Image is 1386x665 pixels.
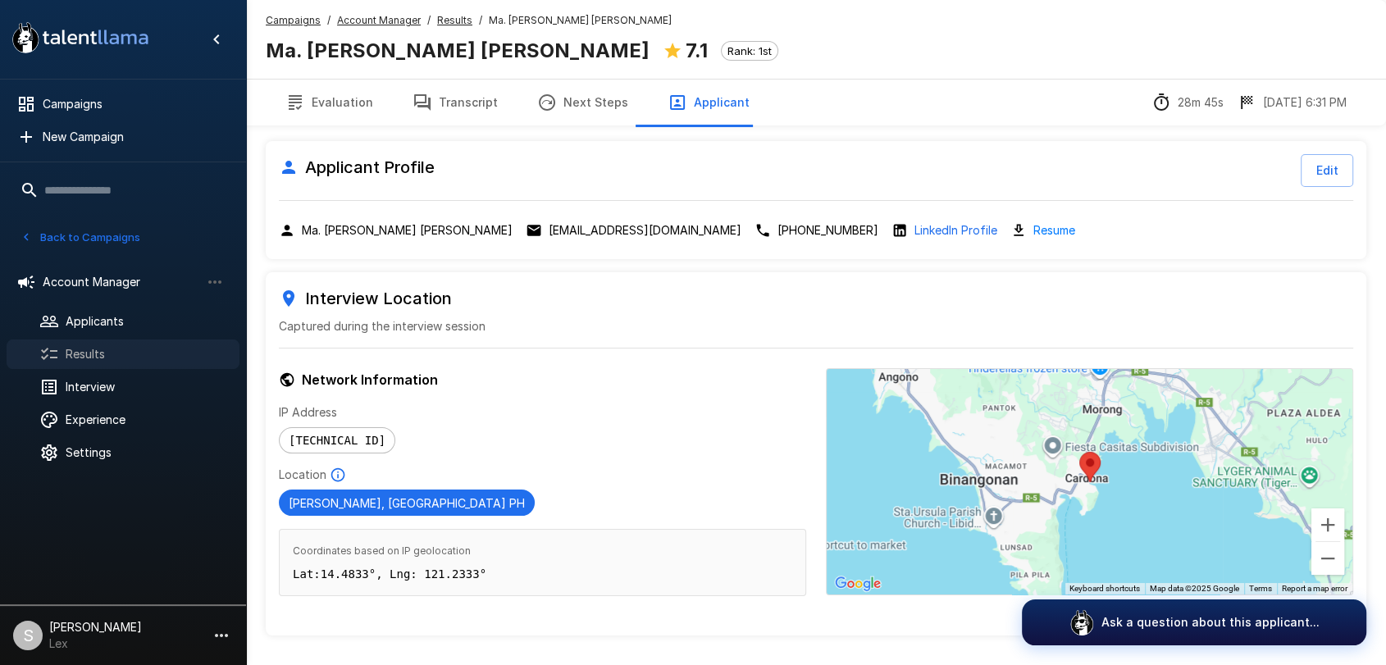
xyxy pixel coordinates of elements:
span: / [427,12,431,29]
p: Ma. [PERSON_NAME] [PERSON_NAME] [302,222,513,239]
div: Click to copy [755,222,878,239]
p: Ask a question about this applicant... [1101,614,1320,631]
a: Terms (opens in new tab) [1249,584,1272,593]
button: Edit [1301,154,1353,187]
b: Ma. [PERSON_NAME] [PERSON_NAME] [266,39,650,62]
div: The time between starting and completing the interview [1151,93,1224,112]
button: Ask a question about this applicant... [1022,599,1366,645]
span: [TECHNICAL_ID] [280,434,394,447]
h6: Interview Location [279,285,1353,312]
u: Campaigns [266,14,321,26]
div: Click to copy [279,222,513,239]
h6: Network Information [279,368,806,391]
u: Results [437,14,472,26]
p: 28m 45s [1178,94,1224,111]
p: [DATE] 6:31 PM [1263,94,1347,111]
button: Zoom out [1311,542,1344,575]
h6: Applicant Profile [279,154,435,180]
div: The date and time when the interview was completed [1237,93,1347,112]
p: Lat: 14.4833 °, Lng: 121.2333 ° [293,566,792,582]
span: Coordinates based on IP geolocation [293,543,792,559]
button: Transcript [393,80,517,125]
img: logo_glasses@2x.png [1069,609,1095,635]
span: [PERSON_NAME], [GEOGRAPHIC_DATA] PH [279,496,535,510]
a: LinkedIn Profile [914,222,997,239]
div: Open LinkedIn profile [891,222,997,239]
button: Applicant [648,80,769,125]
span: Map data ©2025 Google [1150,584,1239,593]
button: Zoom in [1311,508,1344,541]
p: Location [279,467,326,483]
button: Next Steps [517,80,648,125]
p: Captured during the interview session [279,318,1353,335]
p: [EMAIL_ADDRESS][DOMAIN_NAME] [549,222,741,239]
span: / [479,12,482,29]
span: Ma. [PERSON_NAME] [PERSON_NAME] [489,12,672,29]
span: / [327,12,331,29]
a: Open this area in Google Maps (opens a new window) [831,573,885,594]
b: 7.1 [686,39,708,62]
a: Report a map error [1282,584,1347,593]
button: Evaluation [266,80,393,125]
p: IP Address [279,404,806,421]
u: Account Manager [337,14,421,26]
button: Keyboard shortcuts [1069,583,1140,594]
span: Rank: 1st [722,44,777,57]
a: Resume [1033,221,1075,239]
div: Download resume [1010,221,1075,239]
p: [PHONE_NUMBER] [777,222,878,239]
svg: Based on IP Address and not guaranteed to be accurate [330,467,346,483]
img: Google [831,573,885,594]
